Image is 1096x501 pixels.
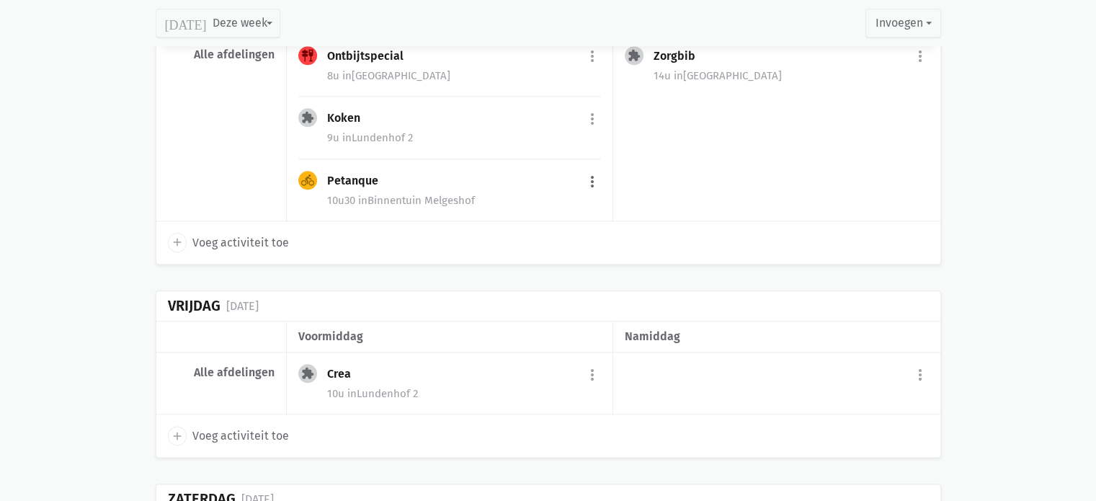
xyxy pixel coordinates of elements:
div: Koken [327,111,372,125]
span: Voeg activiteit toe [192,427,289,445]
span: Lundenhof 2 [347,387,418,400]
span: 9u [327,131,339,144]
span: [GEOGRAPHIC_DATA] [674,69,782,82]
button: Deze week [156,9,280,37]
span: in [347,387,357,400]
span: Voeg activiteit toe [192,234,289,252]
span: Lundenhof 2 [342,131,413,144]
span: [GEOGRAPHIC_DATA] [342,69,450,82]
div: Crea [327,367,362,381]
span: in [342,69,352,82]
div: Ontbijtspecial [327,49,415,63]
div: Alle afdelingen [168,365,275,380]
span: in [674,69,683,82]
span: in [358,194,367,207]
i: tapas [301,49,314,62]
i: directions_bike [301,174,314,187]
span: 10u30 [327,194,355,207]
a: add Voeg activiteit toe [168,426,289,445]
span: Binnentuin Melgeshof [358,194,475,207]
div: Zorgbib [654,49,707,63]
i: [DATE] [165,17,207,30]
div: namiddag [625,327,928,346]
span: 8u [327,69,339,82]
div: Alle afdelingen [168,48,275,62]
div: Petanque [327,174,390,188]
i: extension [628,49,641,62]
button: Invoegen [865,9,940,37]
div: [DATE] [226,297,259,316]
i: add [171,236,184,249]
div: voormiddag [298,327,601,346]
i: extension [301,111,314,124]
span: 10u [327,387,344,400]
span: in [342,131,352,144]
span: 14u [654,69,671,82]
a: add Voeg activiteit toe [168,233,289,252]
i: add [171,430,184,443]
i: extension [301,367,314,380]
div: Vrijdag [168,298,220,314]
